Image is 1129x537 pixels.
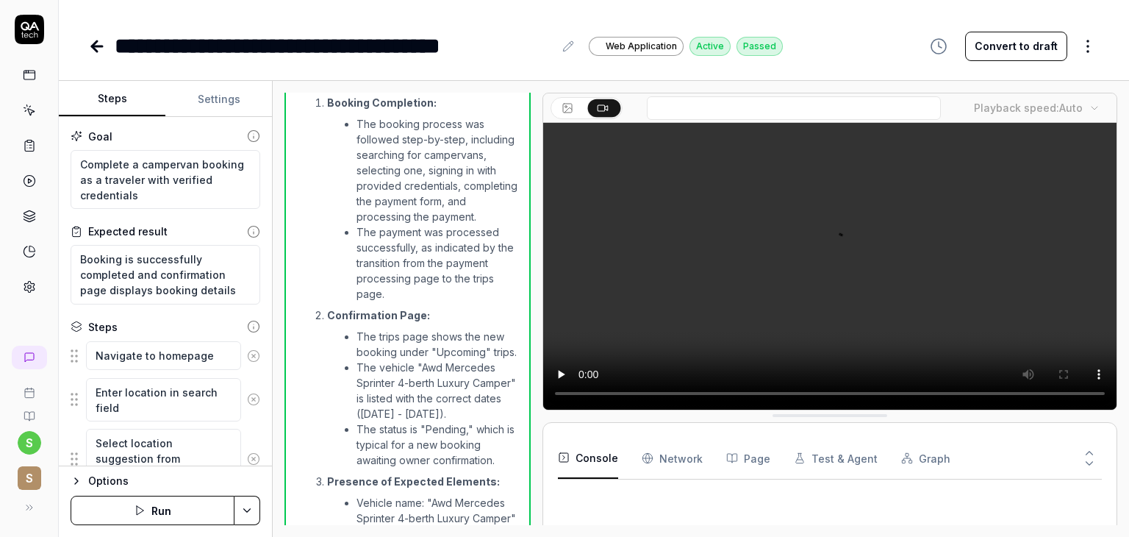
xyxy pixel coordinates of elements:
[18,466,41,490] span: S
[6,375,52,399] a: Book a call with us
[88,319,118,335] div: Steps
[71,496,234,525] button: Run
[12,346,47,369] a: New conversation
[165,82,272,117] button: Settings
[6,399,52,422] a: Documentation
[71,428,260,489] div: Suggestions
[88,224,168,239] div: Expected result
[356,224,517,302] li: The payment was processed successfully, as indicated by the transition from the payment processin...
[6,455,52,493] button: S
[965,32,1067,61] button: Convert to draft
[356,116,517,224] li: The booking process was followed step-by-step, including searching for campervans, selecting one,...
[356,360,517,422] li: The vehicle "Awd Mercedes Sprinter 4-berth Luxury Camper" is listed with the correct dates ([DATE...
[921,32,956,61] button: View version history
[241,385,265,414] button: Remove step
[974,100,1083,115] div: Playback speed:
[71,377,260,423] div: Suggestions
[356,422,517,468] li: The status is "Pending," which is typical for a new booking awaiting owner confirmation.
[642,438,703,479] button: Network
[59,82,165,117] button: Steps
[736,37,783,56] div: Passed
[356,329,517,360] li: The trips page shows the new booking under "Upcoming" trips.
[71,472,260,490] button: Options
[88,129,112,144] div: Goal
[88,472,260,490] div: Options
[794,438,878,479] button: Test & Agent
[241,444,265,474] button: Remove step
[327,96,437,109] strong: Booking Completion:
[589,36,684,56] a: Web Application
[241,341,265,371] button: Remove step
[18,431,41,455] button: s
[327,475,500,488] strong: Presence of Expected Elements:
[726,438,770,479] button: Page
[901,438,950,479] button: Graph
[327,309,430,321] strong: Confirmation Page:
[71,341,260,371] div: Suggestions
[689,37,731,56] div: Active
[606,40,677,53] span: Web Application
[558,438,618,479] button: Console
